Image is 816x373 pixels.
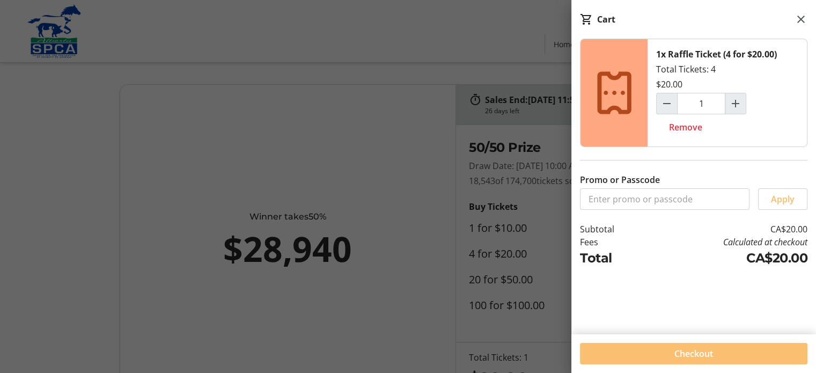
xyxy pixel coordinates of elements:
span: Remove [669,121,702,134]
div: Cart [597,13,615,26]
input: Enter promo or passcode [580,188,749,210]
td: Calculated at checkout [646,236,807,248]
input: Raffle Ticket (4 for $20.00) Quantity [677,93,725,114]
td: Subtotal [580,223,646,236]
td: CA$20.00 [646,223,807,236]
span: Apply [771,193,795,206]
div: $20.00 [656,78,682,91]
span: Checkout [674,347,713,360]
button: Increment by one [725,93,746,114]
label: Promo or Passcode [580,173,660,186]
button: Decrement by one [657,93,677,114]
div: 1x Raffle Ticket (4 for $20.00) [656,48,777,61]
button: Checkout [580,343,807,364]
td: CA$20.00 [646,248,807,268]
button: Remove [656,116,715,138]
div: Total Tickets: 4 [648,39,807,147]
td: Total [580,248,646,268]
button: Apply [758,188,807,210]
td: Fees [580,236,646,248]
